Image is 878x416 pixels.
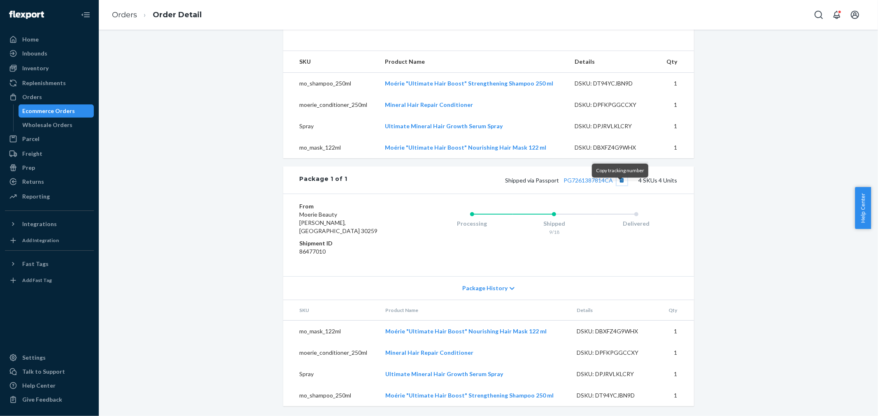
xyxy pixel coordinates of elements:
button: Fast Tags [5,257,94,270]
div: Processing [431,220,513,228]
button: Open account menu [847,7,863,23]
span: Shipped via Passport [505,177,627,184]
td: 1 [660,385,694,406]
td: moerie_conditioner_250ml [283,94,378,116]
a: Order Detail [153,10,202,19]
div: DSKU: DT94YCJBN9D [575,79,652,88]
button: Help Center [855,187,871,229]
button: Open Search Box [810,7,827,23]
span: Package History [462,284,508,292]
a: Ultimate Mineral Hair Growth Serum Spray [385,370,503,377]
img: Flexport logo [9,11,44,19]
a: Ecommerce Orders [19,104,94,118]
td: 1 [660,342,694,363]
td: 1 [659,73,694,95]
a: Prep [5,161,94,174]
div: Wholesale Orders [23,121,73,129]
td: 1 [660,321,694,342]
div: Reporting [22,192,50,201]
td: Spray [283,363,379,385]
a: Ultimate Mineral Hair Growth Serum Spray [385,122,503,129]
th: SKU [283,300,379,321]
div: DSKU: DT94YCJBN9D [577,391,654,400]
dt: From [300,202,398,210]
div: DSKU: DPFKPGGCCXY [577,349,654,357]
div: Package 1 of 1 [300,175,348,185]
button: Integrations [5,217,94,231]
a: Add Integration [5,234,94,247]
div: Settings [22,354,46,362]
th: Details [568,51,659,73]
a: Returns [5,175,94,188]
td: mo_shampoo_250ml [283,385,379,406]
a: Home [5,33,94,46]
div: Inventory [22,64,49,72]
a: Mineral Hair Repair Conditioner [385,349,473,356]
a: Moérie "Ultimate Hair Boost" Strengthening Shampoo 250 ml [385,392,554,399]
div: Help Center [22,381,56,390]
span: Moerie Beauty [PERSON_NAME], [GEOGRAPHIC_DATA] 30259 [300,211,378,234]
th: Qty [660,300,694,321]
div: Returns [22,178,44,186]
div: DSKU: DPFKPGGCCXY [575,101,652,109]
a: Help Center [5,379,94,392]
div: Add Integration [22,237,59,244]
td: 1 [659,94,694,116]
dd: 86477010 [300,247,398,256]
a: Parcel [5,132,94,146]
th: Product Name [379,300,570,321]
a: Add Fast Tag [5,274,94,287]
a: PG7261387814CA [564,177,613,184]
div: Home [22,35,39,44]
td: 1 [659,116,694,137]
div: Parcel [22,135,40,143]
div: Replenishments [22,79,66,87]
th: Details [570,300,661,321]
span: Copy tracking number [596,167,644,173]
dt: Shipment ID [300,239,398,247]
div: Fast Tags [22,260,49,268]
th: Qty [659,51,694,73]
a: Orders [5,90,94,104]
a: Inbounds [5,47,94,60]
div: DSKU: DBXFZ4G9WHX [577,327,654,335]
div: Add Fast Tag [22,277,52,284]
th: Product Name [378,51,568,73]
a: Freight [5,147,94,160]
div: Orders [22,93,42,101]
a: Settings [5,351,94,364]
a: Replenishments [5,76,94,90]
div: 4 SKUs 4 Units [347,175,677,185]
td: mo_mask_122ml [283,321,379,342]
div: Inbounds [22,49,47,58]
th: SKU [283,51,378,73]
a: Talk to Support [5,365,94,378]
div: DSKU: DBXFZ4G9WHX [575,143,652,152]
a: Reporting [5,190,94,203]
div: Shipped [513,220,595,228]
td: moerie_conditioner_250ml [283,342,379,363]
a: Moérie "Ultimate Hair Boost" Strengthening Shampoo 250 ml [385,80,553,87]
td: Spray [283,116,378,137]
td: 1 [659,137,694,158]
div: Talk to Support [22,367,65,376]
td: 1 [660,363,694,385]
a: Inventory [5,62,94,75]
a: Wholesale Orders [19,118,94,132]
a: Mineral Hair Repair Conditioner [385,101,473,108]
div: DSKU: DPJRVLKLCRY [575,122,652,130]
a: Moérie "Ultimate Hair Boost" Nourishing Hair Mask 122 ml [385,328,547,335]
div: DSKU: DPJRVLKLCRY [577,370,654,378]
button: Give Feedback [5,393,94,406]
div: Delivered [595,220,678,228]
div: Freight [22,150,42,158]
div: Ecommerce Orders [23,107,75,115]
a: Orders [112,10,137,19]
ol: breadcrumbs [105,3,208,27]
div: Integrations [22,220,57,228]
td: mo_mask_122ml [283,137,378,158]
button: Open notifications [829,7,845,23]
div: Prep [22,164,35,172]
button: Close Navigation [77,7,94,23]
